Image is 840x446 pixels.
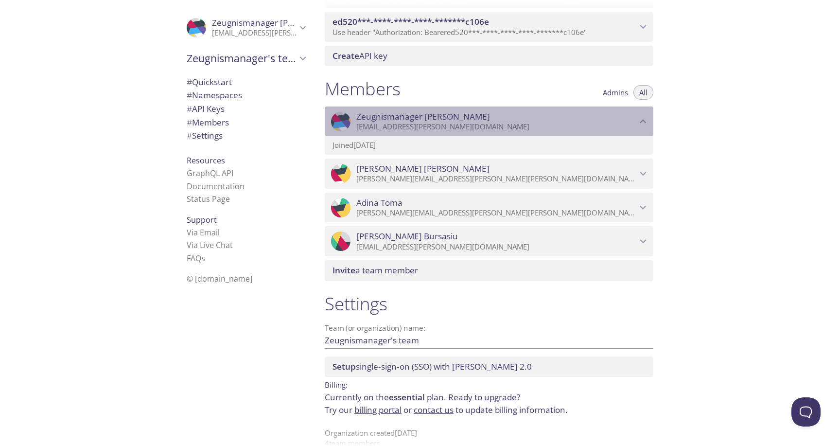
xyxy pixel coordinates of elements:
span: Quickstart [187,76,232,88]
span: [PERSON_NAME] [PERSON_NAME] [356,163,490,174]
div: Setup SSO [325,357,653,377]
button: All [633,85,653,100]
span: Setup [332,361,356,372]
label: Team (or organization) name: [325,324,426,332]
div: Adina Toma [325,193,653,223]
div: Zeugnismanager Haufe [179,12,313,44]
span: Resources [187,155,225,166]
span: # [187,103,192,114]
iframe: Help Scout Beacon - Open [791,397,821,427]
div: Gabriel Mateescu [325,159,653,189]
span: Namespaces [187,89,242,101]
span: Settings [187,130,223,141]
div: Quickstart [179,75,313,89]
p: [PERSON_NAME][EMAIL_ADDRESS][PERSON_NAME][PERSON_NAME][DOMAIN_NAME] [356,174,637,184]
div: Create API Key [325,46,653,66]
div: Invite a team member [325,260,653,281]
a: Via Live Chat [187,240,233,250]
p: [EMAIL_ADDRESS][PERSON_NAME][DOMAIN_NAME] [356,122,637,132]
span: a team member [332,265,418,276]
div: Zeugnismanager's team [179,46,313,71]
p: [PERSON_NAME][EMAIL_ADDRESS][PERSON_NAME][PERSON_NAME][DOMAIN_NAME] [356,208,637,218]
span: [PERSON_NAME] Bursasiu [356,231,458,242]
div: Zeugnismanager Haufe [325,107,653,137]
a: upgrade [484,392,517,403]
a: Status Page [187,194,230,204]
span: single-sign-on (SSO) with [PERSON_NAME] 2.0 [332,361,532,372]
a: Via Email [187,227,220,238]
a: GraphQL API [187,168,233,178]
span: Zeugnismanager's team [187,52,297,65]
span: Create [332,50,359,61]
a: FAQ [187,253,205,264]
span: Support [187,214,217,225]
span: # [187,117,192,128]
p: Billing: [325,377,653,391]
div: Team Settings [179,129,313,143]
div: Members [179,116,313,129]
div: Namespaces [179,89,313,102]
span: Invite [332,265,355,276]
span: Ready to ? [448,392,520,403]
span: Adina Toma [356,197,402,208]
p: [EMAIL_ADDRESS][PERSON_NAME][DOMAIN_NAME] [212,28,297,38]
span: Try our or to update billing information. [325,404,568,415]
span: © [DOMAIN_NAME] [187,273,252,284]
span: # [187,89,192,101]
span: API Keys [187,103,225,114]
span: API key [332,50,387,61]
a: Documentation [187,181,245,192]
p: Currently on the plan. [325,391,653,416]
h1: Settings [325,293,653,315]
span: # [187,130,192,141]
span: Members [187,117,229,128]
span: s [201,253,205,264]
button: Admins [597,85,634,100]
span: Zeugnismanager [PERSON_NAME] [356,111,490,122]
span: Zeugnismanager [PERSON_NAME] [212,17,346,28]
h1: Members [325,78,401,100]
p: Joined [DATE] [332,140,646,150]
div: Cristian Bursasiu [325,226,653,256]
p: [EMAIL_ADDRESS][PERSON_NAME][DOMAIN_NAME] [356,242,637,252]
span: essential [389,392,425,403]
div: API Keys [179,102,313,116]
span: # [187,76,192,88]
a: billing portal [354,404,402,415]
a: contact us [414,404,454,415]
